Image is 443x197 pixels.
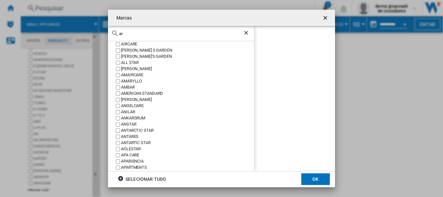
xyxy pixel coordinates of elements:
input: Pesquisar [119,31,243,36]
div: [PERSON_NAME]'S GARDEN [121,54,254,60]
input: value.title [116,116,120,120]
input: value.title [116,67,120,71]
div: ANSTAR [121,121,254,128]
div: [PERSON_NAME] S GARDEN [121,47,254,54]
input: value.title [116,141,120,145]
h4: Marcas [113,15,132,21]
input: value.title [116,92,120,96]
div: APARTMENTS [121,165,254,171]
input: value.title [116,61,120,65]
div: AMERICAN STANDARD [121,91,254,97]
div: [PERSON_NAME] [121,97,254,103]
div: ANGELCARE [121,103,254,109]
input: value.title [116,166,120,170]
ng-md-icon: Limpar busca [243,30,251,37]
div: ANILAR [121,109,254,115]
input: value.title [116,110,120,114]
input: value.title [116,42,120,46]
button: getI18NText('BUTTONS.CLOSE_DIALOG') [319,11,332,24]
div: AMAIRCARE [121,72,254,78]
input: value.title [116,104,120,108]
input: value.title [116,73,120,77]
input: value.title [116,85,120,90]
button: OK [301,173,330,185]
div: ANTARCTIC STAR [121,128,254,134]
div: AIRCARE [121,41,254,47]
div: AMARYLLO [121,78,254,84]
input: value.title [116,129,120,133]
input: value.title [116,135,120,139]
input: value.title [116,48,120,53]
div: [PERSON_NAME] [121,66,254,72]
div: AMBAR [121,84,254,91]
div: ANTARES [121,134,254,140]
input: value.title [116,122,120,127]
input: value.title [116,55,120,59]
div: ANKARSRUM [121,115,254,121]
div: AOLESTAR [121,146,254,152]
input: value.title [116,147,120,151]
ng-md-icon: getI18NText('BUTTONS.CLOSE_DIALOG') [322,15,330,22]
div: ANTARTIC STAR [121,140,254,146]
div: Selecionar tudo [118,173,166,185]
div: ALL STAR [121,60,254,66]
input: value.title [116,79,120,83]
input: value.title [116,153,120,157]
button: Selecionar tudo [116,173,168,185]
input: value.title [116,159,120,164]
div: APA CARE [121,152,254,158]
md-dialog: Marcas 17 ... [108,10,335,187]
input: value.title [116,98,120,102]
div: APARIENCIA [121,158,254,165]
